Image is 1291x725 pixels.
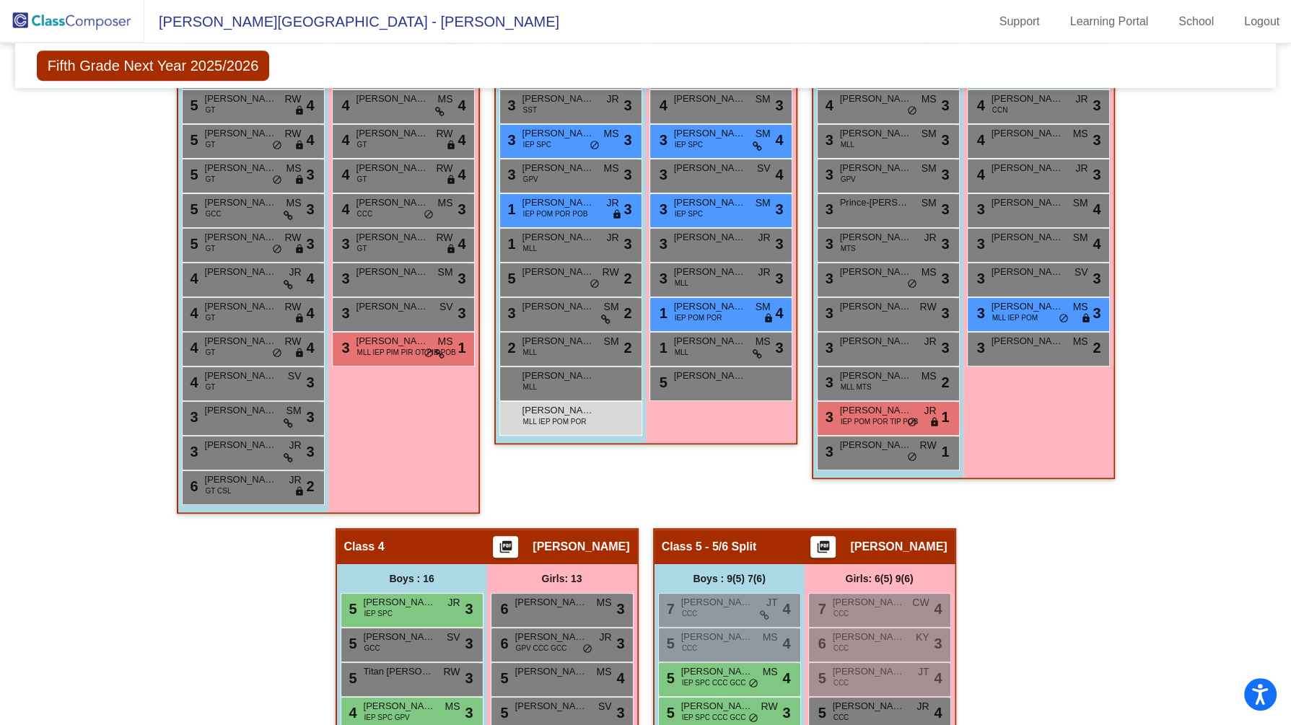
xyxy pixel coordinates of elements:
span: 3 [775,337,783,359]
span: GPV [841,174,856,185]
span: RW [436,126,452,141]
span: [PERSON_NAME] [205,403,277,418]
span: Fifth Grade Next Year 2025/2026 [37,50,269,81]
span: [PERSON_NAME] Ninziza [522,369,595,383]
span: [PERSON_NAME] [674,126,746,141]
span: CCC [357,208,373,219]
span: 3 [1093,129,1100,151]
span: GT [206,347,216,358]
span: SV [439,299,453,315]
span: 3 [941,129,949,151]
span: MLL IEP PIM PIR OT PIB POB [357,347,456,358]
div: Boys : 16 [337,564,487,593]
span: RW [284,92,301,107]
span: IEP POM POR [675,312,722,323]
span: 3 [504,132,516,148]
span: [PERSON_NAME] [674,92,746,106]
span: [PERSON_NAME] [522,126,595,141]
span: [PERSON_NAME] [840,369,912,383]
span: 5 [187,201,198,217]
span: 3 [656,167,668,183]
span: 3 [822,271,833,286]
span: SM [922,195,937,211]
span: 3 [1093,95,1100,116]
span: 2 [623,268,631,289]
span: JR [606,92,618,107]
span: SM [922,126,937,141]
span: do_not_disturb_alt [272,140,282,151]
span: 3 [822,340,833,356]
span: 3 [306,233,314,255]
span: 4 [973,97,985,113]
span: [PERSON_NAME] [840,265,912,279]
span: SM [286,403,302,418]
span: 3 [822,305,833,321]
span: 4 [306,337,314,359]
span: 5 [656,374,668,390]
span: 5 [187,132,198,148]
span: 3 [1093,302,1100,324]
span: GT [206,105,216,115]
span: 4 [458,95,465,116]
span: MS [922,369,937,384]
span: MTS [841,243,856,254]
span: 3 [1093,268,1100,289]
span: 2 [623,337,631,359]
span: 3 [941,233,949,255]
span: IEP SPC [675,208,703,219]
span: do_not_disturb_alt [907,452,917,463]
span: 3 [822,167,833,183]
span: 4 [1093,233,1100,255]
span: do_not_disturb_alt [424,348,434,359]
span: 3 [822,132,833,148]
span: [PERSON_NAME] [992,195,1064,210]
span: 3 [973,236,985,252]
span: [PERSON_NAME] [205,473,277,487]
span: 3 [504,97,516,113]
span: [PERSON_NAME] [522,299,595,314]
span: [PERSON_NAME] [840,161,912,175]
span: 3 [775,198,783,220]
span: lock [763,313,774,325]
span: MS [604,161,619,176]
span: [PERSON_NAME] [840,299,912,314]
a: Logout [1233,10,1291,33]
span: JR [924,403,936,418]
a: School [1167,10,1225,33]
span: 4 [306,129,314,151]
span: [PERSON_NAME] [356,299,429,314]
span: GT [206,243,216,254]
span: RW [602,265,618,280]
mat-icon: picture_as_pdf [815,540,832,560]
span: SM [604,334,619,349]
span: 4 [187,374,198,390]
span: [PERSON_NAME] [992,230,1064,245]
span: 3 [973,305,985,321]
span: SM [438,265,453,280]
span: 3 [504,305,516,321]
span: lock [294,105,305,117]
span: [PERSON_NAME] [840,334,912,348]
span: Class 5 - 5/6 Split [662,540,757,554]
span: [PERSON_NAME] [205,126,277,141]
span: [PERSON_NAME] [205,334,277,348]
span: SM [756,195,771,211]
span: 3 [973,201,985,217]
span: GT [357,243,367,254]
span: 3 [822,236,833,252]
span: lock [294,175,305,186]
span: 3 [775,268,783,289]
span: MLL [675,278,688,289]
span: JR [1075,161,1087,176]
span: 3 [656,236,668,252]
span: [PERSON_NAME] [205,369,277,383]
span: IEP SPC [675,139,703,150]
span: IEP POM POR TIP POB [841,416,919,427]
span: 1 [941,441,949,462]
span: 4 [775,302,783,324]
span: [PERSON_NAME] [522,161,595,175]
span: [PERSON_NAME] [674,299,746,314]
span: MLL MTS [841,382,872,392]
span: JR [289,438,301,453]
span: [PERSON_NAME] [356,230,429,245]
